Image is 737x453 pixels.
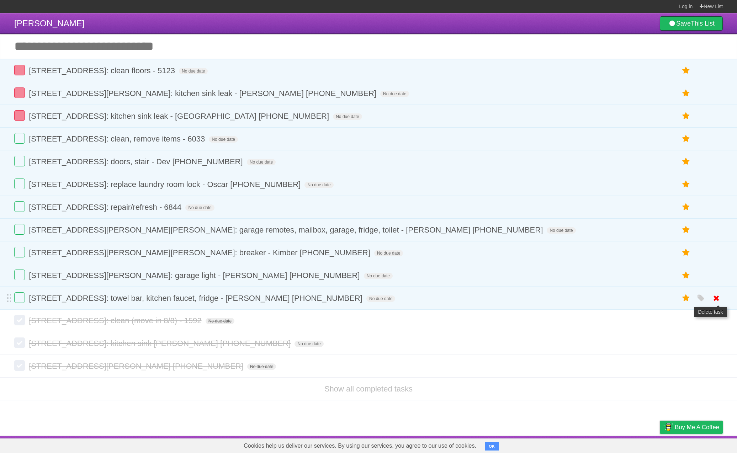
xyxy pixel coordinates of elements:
[29,316,203,325] span: [STREET_ADDRESS]: clean (move in 8/8) - 1592
[679,292,693,304] label: Star task
[304,182,333,188] span: No due date
[14,87,25,98] label: Done
[14,201,25,212] label: Done
[29,157,244,166] span: [STREET_ADDRESS]: doors, stair - Dev [PHONE_NUMBER]
[324,384,413,393] a: Show all completed tasks
[679,133,693,145] label: Star task
[29,180,302,189] span: [STREET_ADDRESS]: replace laundry room lock - Oscar [PHONE_NUMBER]
[14,110,25,121] label: Done
[29,203,183,212] span: [STREET_ADDRESS]: repair/refresh - 6844
[14,360,25,371] label: Done
[29,134,207,143] span: [STREET_ADDRESS]: clean, remove items - 6033
[179,68,208,74] span: No due date
[14,156,25,166] label: Done
[679,201,693,213] label: Star task
[675,421,719,433] span: Buy me a coffee
[206,318,234,324] span: No due date
[679,65,693,76] label: Star task
[651,438,669,451] a: Privacy
[14,315,25,325] label: Done
[679,87,693,99] label: Star task
[247,363,276,370] span: No due date
[679,247,693,259] label: Star task
[29,66,177,75] span: [STREET_ADDRESS]: clean floors - 5123
[660,16,723,31] a: SaveThis List
[366,295,395,302] span: No due date
[679,224,693,236] label: Star task
[679,110,693,122] label: Star task
[679,156,693,167] label: Star task
[14,178,25,189] label: Done
[14,270,25,280] label: Done
[14,247,25,257] label: Done
[29,362,245,371] span: [STREET_ADDRESS][PERSON_NAME] [PHONE_NUMBER]
[29,89,378,98] span: [STREET_ADDRESS][PERSON_NAME]: kitchen sink leak - [PERSON_NAME] [PHONE_NUMBER]
[29,339,292,348] span: [STREET_ADDRESS]: kitchen sink [PERSON_NAME] [PHONE_NUMBER]
[679,270,693,281] label: Star task
[29,294,364,303] span: [STREET_ADDRESS]: towel bar, kitchen faucet, fridge - [PERSON_NAME] [PHONE_NUMBER]
[14,224,25,235] label: Done
[691,20,715,27] b: This List
[565,438,580,451] a: About
[209,136,238,143] span: No due date
[679,178,693,190] label: Star task
[29,225,545,234] span: [STREET_ADDRESS][PERSON_NAME][PERSON_NAME]: garage remotes, mailbox, garage, fridge, toilet - [PE...
[589,438,617,451] a: Developers
[14,337,25,348] label: Done
[547,227,576,234] span: No due date
[678,438,723,451] a: Suggest a feature
[14,292,25,303] label: Done
[626,438,642,451] a: Terms
[660,421,723,434] a: Buy me a coffee
[333,113,362,120] span: No due date
[14,18,84,28] span: [PERSON_NAME]
[364,273,393,279] span: No due date
[663,421,673,433] img: Buy me a coffee
[29,112,331,121] span: [STREET_ADDRESS]: kitchen sink leak - [GEOGRAPHIC_DATA] [PHONE_NUMBER]
[295,341,323,347] span: No due date
[380,91,409,97] span: No due date
[485,442,499,451] button: OK
[14,133,25,144] label: Done
[237,439,483,453] span: Cookies help us deliver our services. By using our services, you agree to our use of cookies.
[247,159,276,165] span: No due date
[185,204,214,211] span: No due date
[29,271,361,280] span: [STREET_ADDRESS][PERSON_NAME]: garage light - [PERSON_NAME] [PHONE_NUMBER]
[14,65,25,75] label: Done
[374,250,403,256] span: No due date
[29,248,372,257] span: [STREET_ADDRESS][PERSON_NAME][PERSON_NAME]: breaker - Kimber [PHONE_NUMBER]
